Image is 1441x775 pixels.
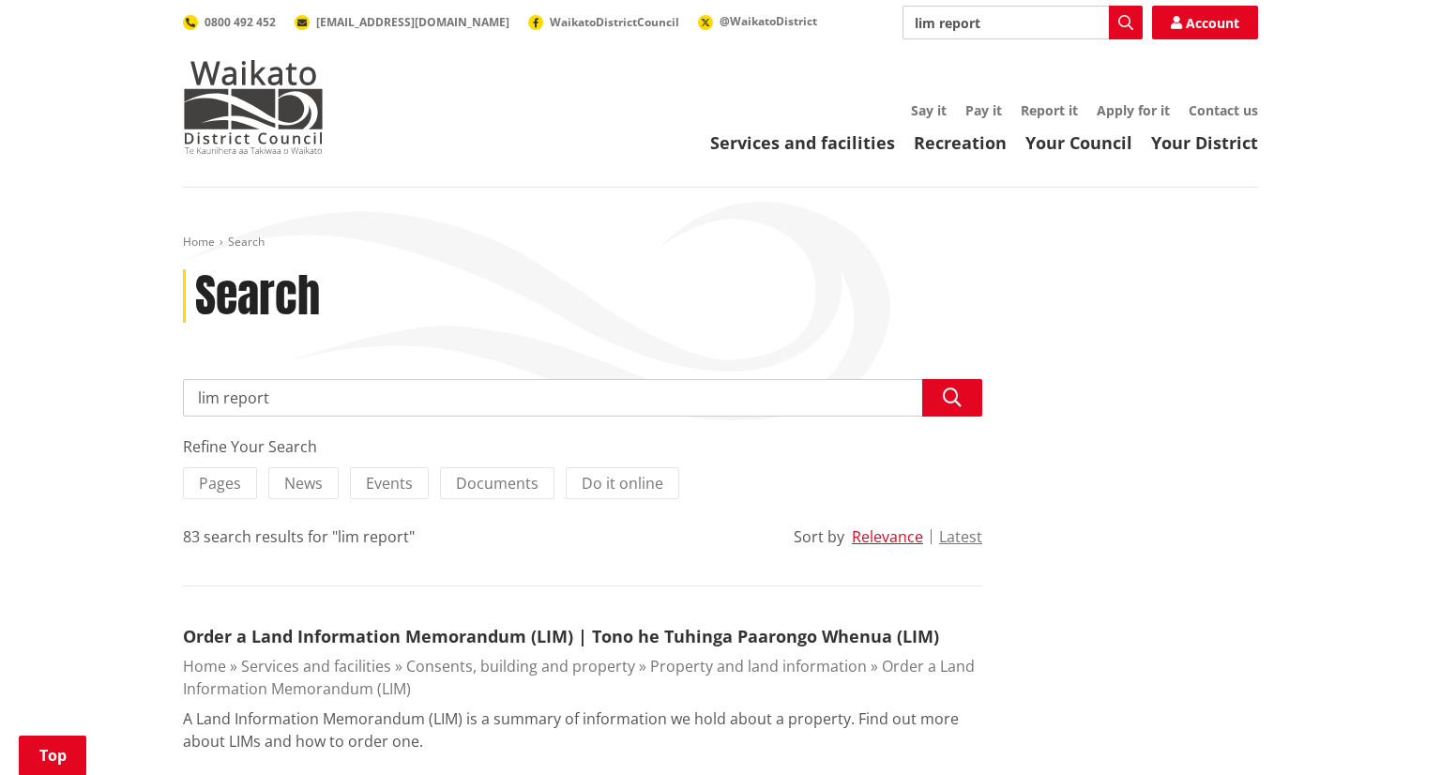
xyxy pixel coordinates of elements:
[183,656,975,699] a: Order a Land Information Memorandum (LIM)
[295,14,509,30] a: [EMAIL_ADDRESS][DOMAIN_NAME]
[183,14,276,30] a: 0800 492 452
[228,234,265,250] span: Search
[183,625,939,647] a: Order a Land Information Memorandum (LIM) | Tono he Tuhinga Paarongo Whenua (LIM)
[939,528,982,545] button: Latest
[284,473,323,494] span: News
[1152,6,1258,39] a: Account
[650,656,867,676] a: Property and land information
[1151,131,1258,154] a: Your District
[406,656,635,676] a: Consents, building and property
[698,13,817,29] a: @WaikatoDistrict
[195,269,320,324] h1: Search
[1355,696,1422,764] iframe: Messenger Launcher
[183,525,415,548] div: 83 search results for "lim report"
[199,473,241,494] span: Pages
[528,14,679,30] a: WaikatoDistrictCouncil
[1189,101,1258,119] a: Contact us
[550,14,679,30] span: WaikatoDistrictCouncil
[183,235,1258,251] nav: breadcrumb
[241,656,391,676] a: Services and facilities
[366,473,413,494] span: Events
[183,379,982,417] input: Search input
[183,234,215,250] a: Home
[183,435,982,458] div: Refine Your Search
[316,14,509,30] span: [EMAIL_ADDRESS][DOMAIN_NAME]
[183,60,324,154] img: Waikato District Council - Te Kaunihera aa Takiwaa o Waikato
[456,473,538,494] span: Documents
[205,14,276,30] span: 0800 492 452
[911,101,947,119] a: Say it
[794,525,844,548] div: Sort by
[720,13,817,29] span: @WaikatoDistrict
[19,736,86,775] a: Top
[1025,131,1132,154] a: Your Council
[710,131,895,154] a: Services and facilities
[582,473,663,494] span: Do it online
[914,131,1007,154] a: Recreation
[1097,101,1170,119] a: Apply for it
[1021,101,1078,119] a: Report it
[183,656,226,676] a: Home
[965,101,1002,119] a: Pay it
[903,6,1143,39] input: Search input
[852,528,923,545] button: Relevance
[183,707,982,752] p: A Land Information Memorandum (LIM) is a summary of information we hold about a property. Find ou...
